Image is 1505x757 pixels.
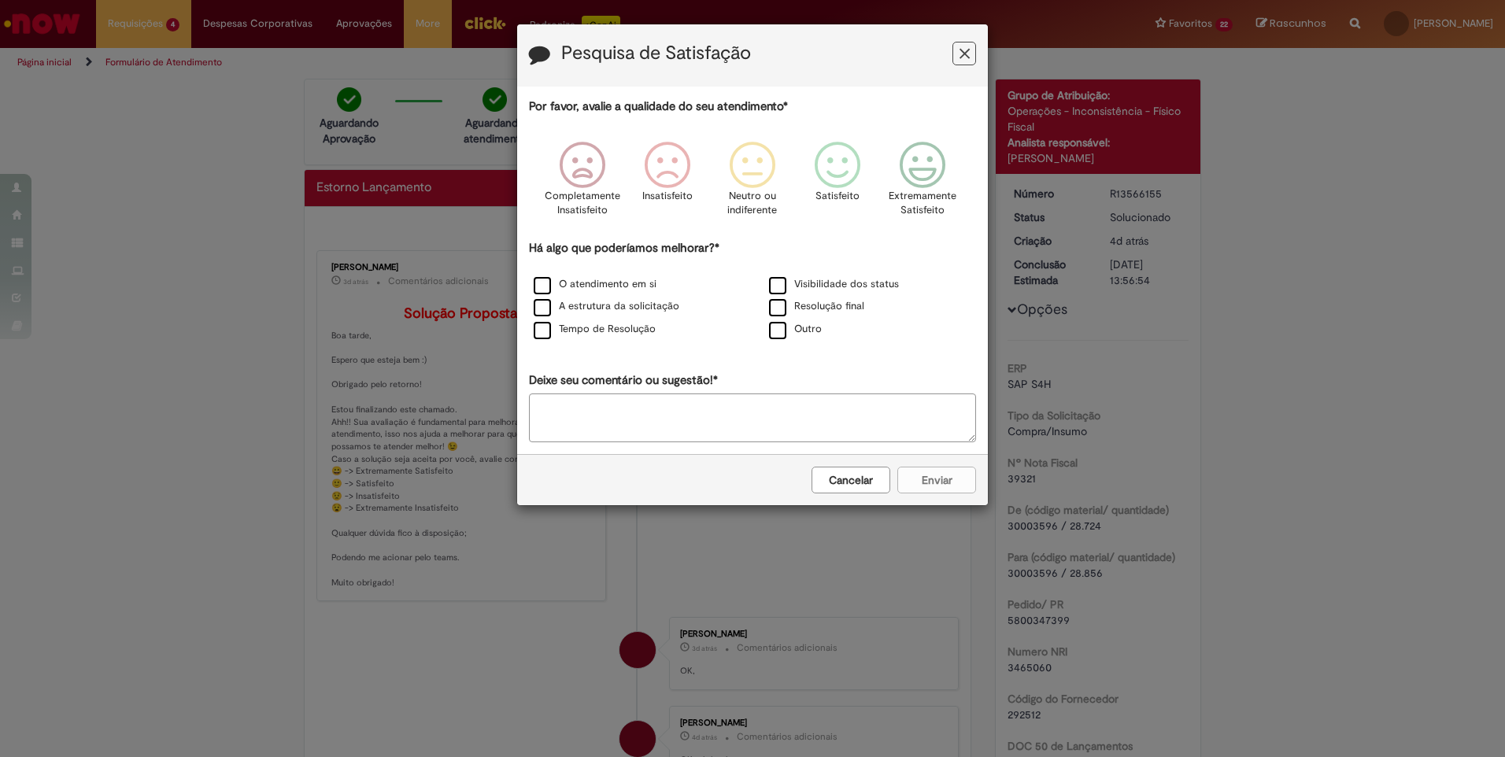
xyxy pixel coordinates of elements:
[545,189,620,218] p: Completamente Insatisfeito
[769,299,864,314] label: Resolução final
[542,130,622,238] div: Completamente Insatisfeito
[797,130,878,238] div: Satisfeito
[529,98,788,115] label: Por favor, avalie a qualidade do seu atendimento*
[642,189,693,204] p: Insatisfeito
[812,467,890,493] button: Cancelar
[534,277,656,292] label: O atendimento em si
[529,372,718,389] label: Deixe seu comentário ou sugestão!*
[724,189,781,218] p: Neutro ou indiferente
[529,240,976,342] div: Há algo que poderíamos melhorar?*
[534,299,679,314] label: A estrutura da solicitação
[561,43,751,64] label: Pesquisa de Satisfação
[627,130,708,238] div: Insatisfeito
[882,130,963,238] div: Extremamente Satisfeito
[712,130,793,238] div: Neutro ou indiferente
[889,189,956,218] p: Extremamente Satisfeito
[815,189,860,204] p: Satisfeito
[534,322,656,337] label: Tempo de Resolução
[769,322,822,337] label: Outro
[769,277,899,292] label: Visibilidade dos status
